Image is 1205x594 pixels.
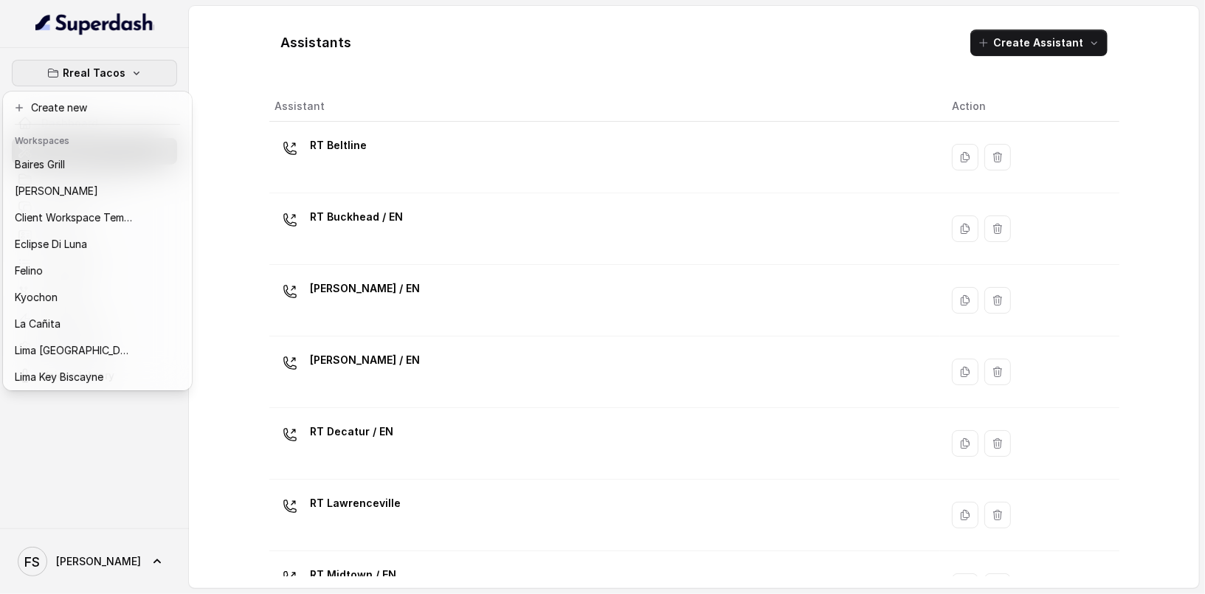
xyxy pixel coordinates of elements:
[15,156,65,173] p: Baires Grill
[15,289,58,306] p: Kyochon
[12,60,177,86] button: Rreal Tacos
[15,315,61,333] p: La Cañita
[3,91,192,390] div: Rreal Tacos
[15,209,133,227] p: Client Workspace Template
[15,368,103,386] p: Lima Key Biscayne
[63,64,126,82] p: Rreal Tacos
[15,235,87,253] p: Eclipse Di Luna
[6,128,189,151] header: Workspaces
[15,262,43,280] p: Felino
[15,182,98,200] p: [PERSON_NAME]
[6,94,189,121] button: Create new
[15,342,133,359] p: Lima [GEOGRAPHIC_DATA]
